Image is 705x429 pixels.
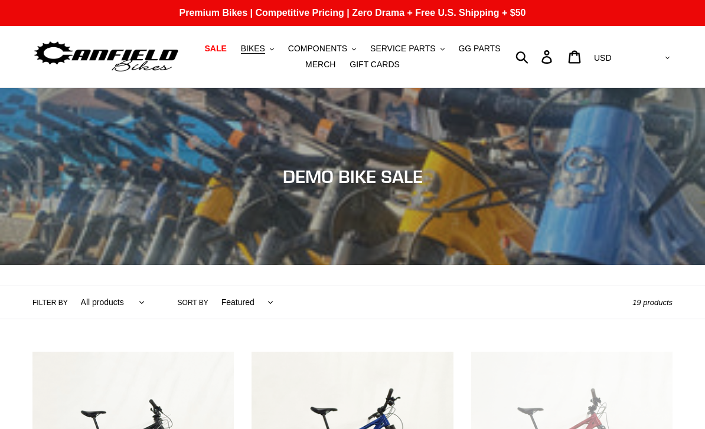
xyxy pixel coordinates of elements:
[283,166,423,187] span: DEMO BIKE SALE
[282,41,362,57] button: COMPONENTS
[198,41,232,57] a: SALE
[632,298,673,307] span: 19 products
[32,38,180,76] img: Canfield Bikes
[235,41,280,57] button: BIKES
[458,44,500,54] span: GG PARTS
[204,44,226,54] span: SALE
[32,297,68,308] label: Filter by
[178,297,208,308] label: Sort by
[370,44,435,54] span: SERVICE PARTS
[288,44,347,54] span: COMPONENTS
[364,41,450,57] button: SERVICE PARTS
[305,60,335,70] span: MERCH
[344,57,406,73] a: GIFT CARDS
[241,44,265,54] span: BIKES
[350,60,400,70] span: GIFT CARDS
[452,41,506,57] a: GG PARTS
[299,57,341,73] a: MERCH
